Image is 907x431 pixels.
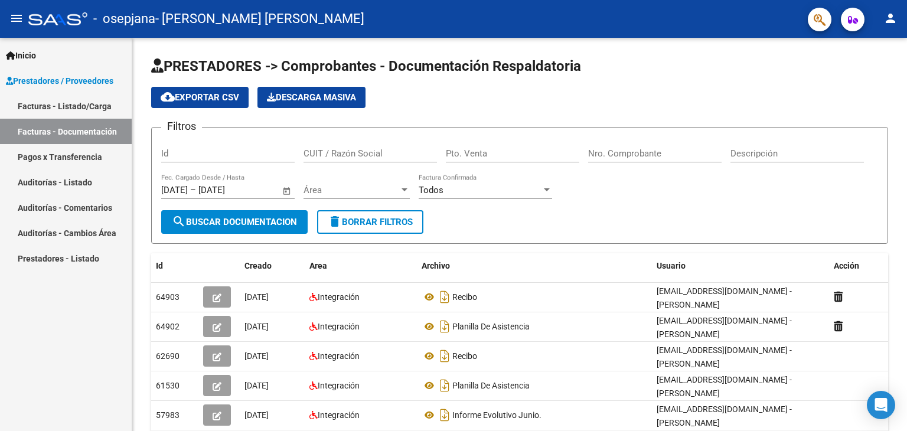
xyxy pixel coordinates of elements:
[318,292,360,302] span: Integración
[452,381,530,390] span: Planilla De Asistencia
[6,49,36,62] span: Inicio
[452,292,477,302] span: Recibo
[161,92,239,103] span: Exportar CSV
[657,316,792,339] span: [EMAIL_ADDRESS][DOMAIN_NAME] - [PERSON_NAME]
[657,404,792,427] span: [EMAIL_ADDRESS][DOMAIN_NAME] - [PERSON_NAME]
[161,210,308,234] button: Buscar Documentacion
[240,253,305,279] datatable-header-cell: Creado
[190,185,196,195] span: –
[834,261,859,270] span: Acción
[422,261,450,270] span: Archivo
[318,351,360,361] span: Integración
[156,292,180,302] span: 64903
[156,322,180,331] span: 64902
[155,6,364,32] span: - [PERSON_NAME] [PERSON_NAME]
[452,410,541,420] span: Informe Evolutivo Junio.
[452,351,477,361] span: Recibo
[257,87,366,108] button: Descarga Masiva
[280,184,294,198] button: Open calendar
[829,253,888,279] datatable-header-cell: Acción
[267,92,356,103] span: Descarga Masiva
[419,185,443,195] span: Todos
[328,214,342,228] mat-icon: delete
[883,11,898,25] mat-icon: person
[867,391,895,419] div: Open Intercom Messenger
[437,406,452,425] i: Descargar documento
[417,253,652,279] datatable-header-cell: Archivo
[437,347,452,365] i: Descargar documento
[151,87,249,108] button: Exportar CSV
[305,253,417,279] datatable-header-cell: Area
[304,185,399,195] span: Área
[244,292,269,302] span: [DATE]
[198,185,256,195] input: Fecha fin
[244,381,269,390] span: [DATE]
[161,118,202,135] h3: Filtros
[437,288,452,306] i: Descargar documento
[437,376,452,395] i: Descargar documento
[161,185,188,195] input: Fecha inicio
[657,286,792,309] span: [EMAIL_ADDRESS][DOMAIN_NAME] - [PERSON_NAME]
[657,345,792,368] span: [EMAIL_ADDRESS][DOMAIN_NAME] - [PERSON_NAME]
[244,261,272,270] span: Creado
[452,322,530,331] span: Planilla De Asistencia
[657,375,792,398] span: [EMAIL_ADDRESS][DOMAIN_NAME] - [PERSON_NAME]
[172,217,297,227] span: Buscar Documentacion
[151,253,198,279] datatable-header-cell: Id
[328,217,413,227] span: Borrar Filtros
[6,74,113,87] span: Prestadores / Proveedores
[93,6,155,32] span: - osepjana
[244,322,269,331] span: [DATE]
[317,210,423,234] button: Borrar Filtros
[318,410,360,420] span: Integración
[244,351,269,361] span: [DATE]
[437,317,452,336] i: Descargar documento
[9,11,24,25] mat-icon: menu
[156,261,163,270] span: Id
[318,381,360,390] span: Integración
[156,410,180,420] span: 57983
[309,261,327,270] span: Area
[156,381,180,390] span: 61530
[244,410,269,420] span: [DATE]
[172,214,186,228] mat-icon: search
[156,351,180,361] span: 62690
[657,261,686,270] span: Usuario
[161,90,175,104] mat-icon: cloud_download
[652,253,829,279] datatable-header-cell: Usuario
[318,322,360,331] span: Integración
[257,87,366,108] app-download-masive: Descarga masiva de comprobantes (adjuntos)
[151,58,581,74] span: PRESTADORES -> Comprobantes - Documentación Respaldatoria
